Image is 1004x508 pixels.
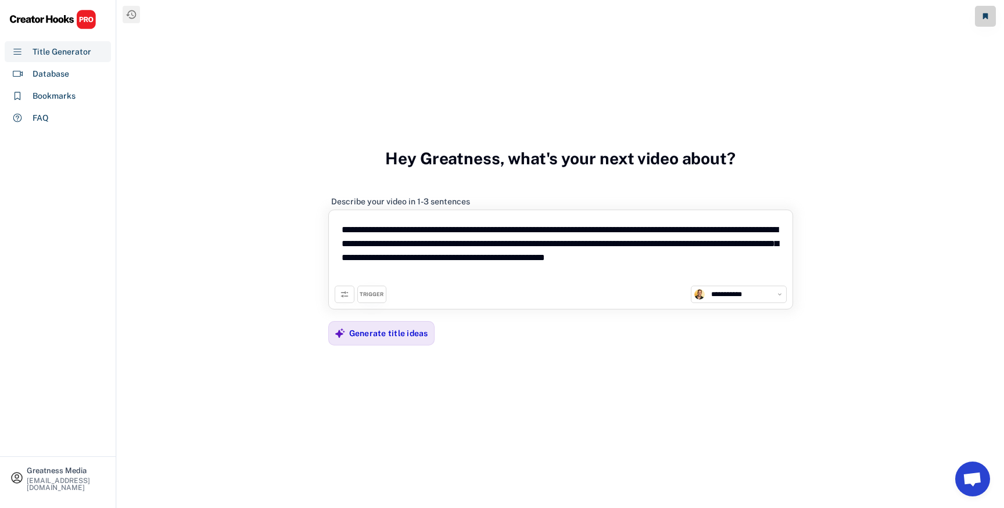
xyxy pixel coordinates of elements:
div: TRIGGER [360,291,383,298]
div: Greatness Media [27,467,106,474]
div: Title Generator [33,46,91,58]
div: FAQ [33,112,49,124]
a: Open chat [955,462,990,496]
img: CHPRO%20Logo.svg [9,9,96,30]
h3: Hey Greatness, what's your next video about? [385,136,736,181]
div: [EMAIL_ADDRESS][DOMAIN_NAME] [27,477,106,491]
div: Describe your video in 1-3 sentences [331,196,470,207]
div: Bookmarks [33,90,76,102]
img: channels4_profile.jpg [694,289,705,300]
div: Generate title ideas [349,328,428,338]
div: Database [33,68,69,80]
